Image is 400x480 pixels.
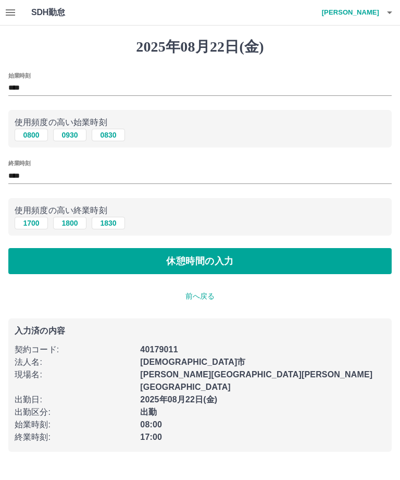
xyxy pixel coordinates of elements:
[8,159,30,167] label: 終業時刻
[15,343,134,356] p: 契約コード :
[15,406,134,419] p: 出勤区分 :
[15,368,134,381] p: 現場名 :
[140,433,162,441] b: 17:00
[53,217,86,229] button: 1800
[53,129,86,141] button: 0930
[140,370,372,391] b: [PERSON_NAME][GEOGRAPHIC_DATA][PERSON_NAME][GEOGRAPHIC_DATA]
[15,129,48,141] button: 0800
[92,217,125,229] button: 1830
[15,356,134,368] p: 法人名 :
[8,71,30,79] label: 始業時刻
[140,345,178,354] b: 40179011
[15,217,48,229] button: 1700
[92,129,125,141] button: 0830
[15,431,134,444] p: 終業時刻 :
[8,38,392,56] h1: 2025年08月22日(金)
[8,248,392,274] button: 休憩時間の入力
[140,395,217,404] b: 2025年08月22日(金)
[8,291,392,302] p: 前へ戻る
[15,116,385,129] p: 使用頻度の高い始業時刻
[15,393,134,406] p: 出勤日 :
[15,419,134,431] p: 始業時刻 :
[140,420,162,429] b: 08:00
[15,204,385,217] p: 使用頻度の高い終業時刻
[15,327,385,335] p: 入力済の内容
[140,358,245,366] b: [DEMOGRAPHIC_DATA]市
[140,408,157,416] b: 出勤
